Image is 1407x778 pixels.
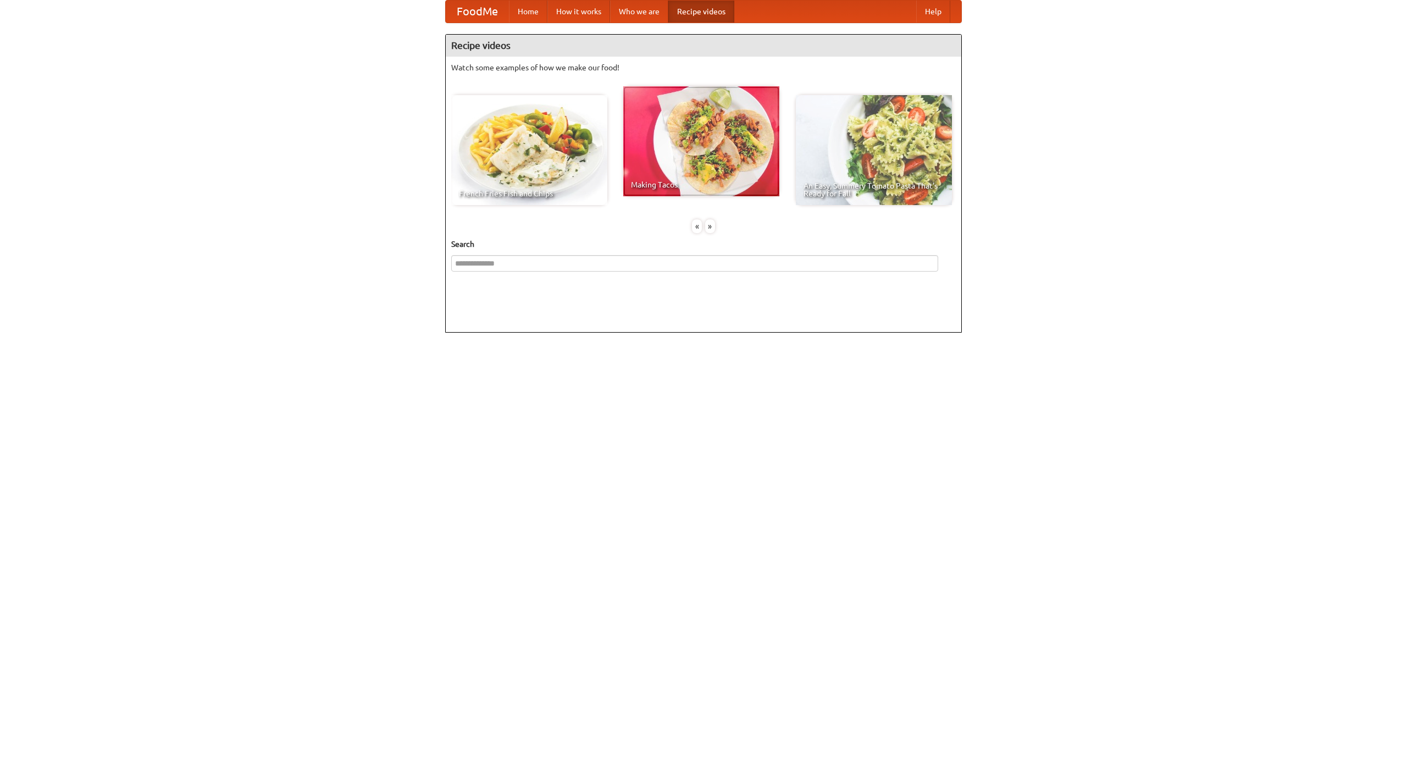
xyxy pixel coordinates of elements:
[623,86,779,196] a: Making Tacos
[692,219,702,233] div: «
[631,181,772,189] span: Making Tacos
[547,1,610,23] a: How it works
[451,62,956,73] p: Watch some examples of how we make our food!
[446,1,509,23] a: FoodMe
[446,35,961,57] h4: Recipe videos
[610,1,668,23] a: Who we are
[668,1,734,23] a: Recipe videos
[451,95,607,205] a: French Fries Fish and Chips
[804,182,944,197] span: An Easy, Summery Tomato Pasta That's Ready for Fall
[916,1,950,23] a: Help
[451,239,956,250] h5: Search
[705,219,715,233] div: »
[509,1,547,23] a: Home
[459,190,600,197] span: French Fries Fish and Chips
[796,95,952,205] a: An Easy, Summery Tomato Pasta That's Ready for Fall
